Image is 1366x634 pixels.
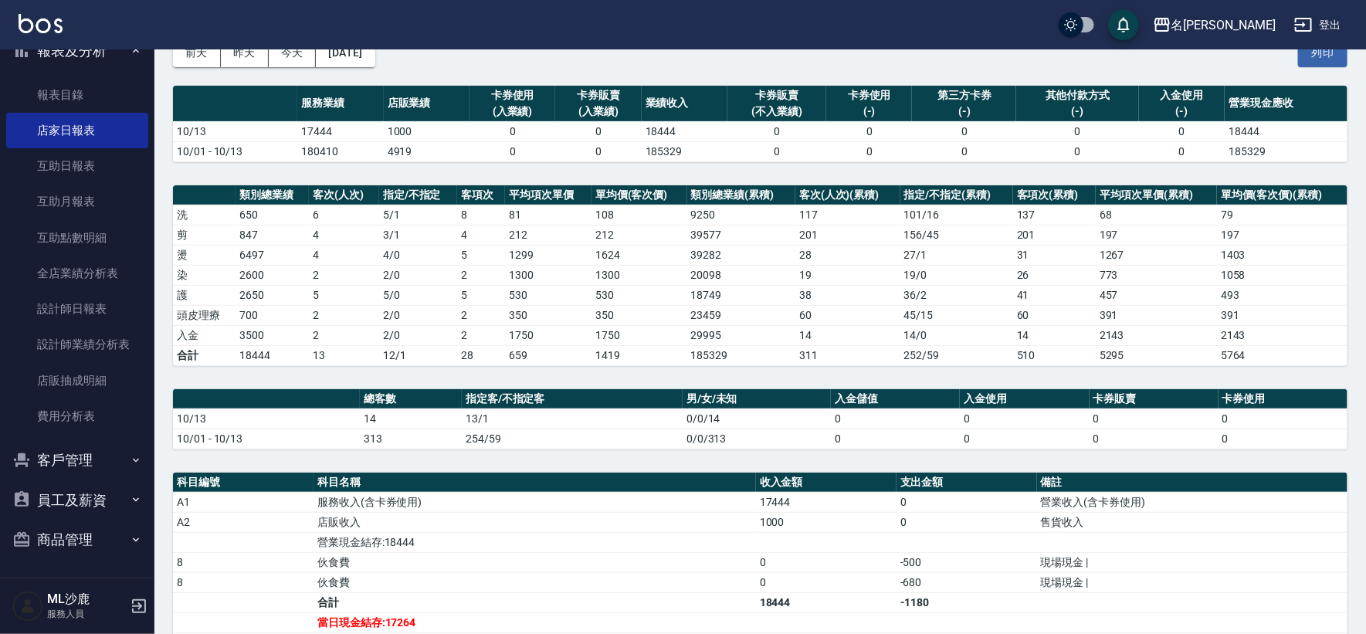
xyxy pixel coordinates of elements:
td: 18749 [687,285,795,305]
td: 0 [1090,409,1219,429]
td: 38 [795,285,900,305]
td: 1000 [384,121,469,141]
td: -1180 [897,592,1037,612]
div: 卡券使用 [830,87,908,103]
td: 2143 [1096,325,1217,345]
div: 卡券使用 [473,87,551,103]
td: 0 [756,572,897,592]
th: 營業現金應收 [1225,86,1347,122]
td: A2 [173,512,314,532]
td: 洗 [173,205,236,225]
a: 設計師日報表 [6,291,148,327]
td: 2 / 0 [379,265,457,285]
td: 0 [555,141,641,161]
div: (-) [830,103,908,120]
th: 卡券使用 [1219,389,1347,409]
td: 伙食費 [314,572,756,592]
td: 0 [756,552,897,572]
td: 0 [831,429,960,449]
td: 2 [457,325,505,345]
div: (-) [1020,103,1135,120]
td: 2 / 0 [379,305,457,325]
td: 伙食費 [314,552,756,572]
td: 13/1 [462,409,683,429]
th: 總客數 [360,389,462,409]
th: 卡券販賣 [1090,389,1219,409]
td: 79 [1217,205,1347,225]
td: 0 [826,141,912,161]
td: 1750 [591,325,687,345]
td: 60 [795,305,900,325]
td: 197 [1217,225,1347,245]
th: 備註 [1037,473,1347,493]
td: 17444 [756,492,897,512]
td: 0 [1090,429,1219,449]
th: 平均項次單價(累積) [1096,185,1217,205]
td: 0 [960,409,1089,429]
td: 391 [1217,305,1347,325]
button: [DATE] [316,39,375,67]
td: 212 [505,225,591,245]
td: 1403 [1217,245,1347,265]
td: 10/01 - 10/13 [173,429,360,449]
td: 201 [795,225,900,245]
table: a dense table [173,389,1347,449]
a: 店家日報表 [6,113,148,148]
td: 0 [1139,121,1225,141]
td: 14 [795,325,900,345]
td: 1058 [1217,265,1347,285]
td: 合計 [173,345,236,365]
td: 28 [457,345,505,365]
td: 2 [309,265,378,285]
td: 0 [960,429,1089,449]
button: 名[PERSON_NAME] [1147,9,1282,41]
td: 1300 [505,265,591,285]
td: 350 [591,305,687,325]
td: -500 [897,552,1037,572]
td: 81 [505,205,591,225]
td: 650 [236,205,309,225]
button: save [1108,9,1139,40]
th: 指定/不指定 [379,185,457,205]
td: 8 [173,572,314,592]
button: 客戶管理 [6,440,148,480]
td: 10/13 [173,409,360,429]
td: -680 [897,572,1037,592]
td: 當日現金結存:17264 [314,612,756,632]
td: 2 [309,305,378,325]
td: 5 [457,285,505,305]
a: 店販抽成明細 [6,363,148,398]
td: 23459 [687,305,795,325]
th: 客項次(累積) [1013,185,1096,205]
td: 4 / 0 [379,245,457,265]
td: 180410 [297,141,383,161]
td: 2650 [236,285,309,305]
a: 設計師業績分析表 [6,327,148,362]
td: 185329 [1225,141,1347,161]
button: 商品管理 [6,520,148,560]
div: 卡券販賣 [559,87,637,103]
td: 311 [795,345,900,365]
td: 10/01 - 10/13 [173,141,297,161]
td: 659 [505,345,591,365]
th: 科目編號 [173,473,314,493]
td: 18444 [756,592,897,612]
td: 530 [591,285,687,305]
div: 卡券販賣 [731,87,822,103]
div: 其他付款方式 [1020,87,1135,103]
td: 254/59 [462,429,683,449]
td: 6497 [236,245,309,265]
td: 1419 [591,345,687,365]
td: 4 [309,225,378,245]
td: 117 [795,205,900,225]
td: 0/0/313 [683,429,831,449]
td: 頭皮理療 [173,305,236,325]
div: 入金使用 [1143,87,1221,103]
button: 前天 [173,39,221,67]
th: 類別總業績 [236,185,309,205]
p: 服務人員 [47,607,126,621]
td: 45 / 15 [900,305,1013,325]
td: 68 [1096,205,1217,225]
a: 報表目錄 [6,77,148,113]
td: 9250 [687,205,795,225]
